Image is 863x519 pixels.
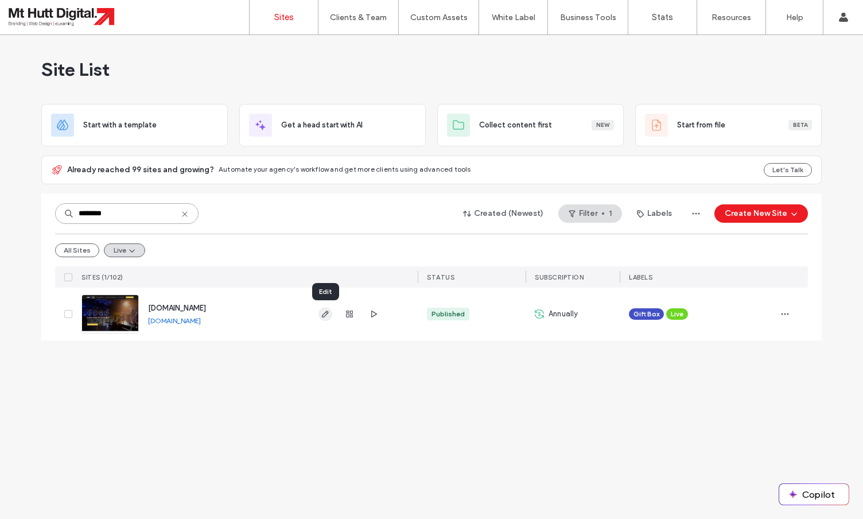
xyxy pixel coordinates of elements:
span: Already reached 99 sites and growing? [67,164,214,176]
span: Annually [549,308,578,320]
div: Edit [312,283,339,300]
button: Let's Talk [764,163,812,177]
button: Labels [627,204,682,223]
label: Resources [712,13,751,22]
div: Start from fileBeta [635,104,822,146]
label: Stats [652,12,673,22]
a: [DOMAIN_NAME] [148,316,201,325]
span: Gift Box [633,309,659,319]
span: Live [671,309,683,319]
span: STATUS [427,273,454,281]
span: SITES (1/102) [81,273,123,281]
a: [DOMAIN_NAME] [148,304,206,312]
label: Sites [274,12,294,22]
div: Start with a template [41,104,228,146]
span: Help [26,8,50,18]
button: Create New Site [714,204,808,223]
div: Collect content firstNew [437,104,624,146]
div: New [592,120,614,130]
button: Filter1 [558,204,622,223]
label: Custom Assets [410,13,468,22]
span: Site List [41,58,110,81]
div: Published [431,309,465,319]
div: Get a head start with AI [239,104,426,146]
button: Created (Newest) [453,204,554,223]
span: Automate your agency's workflow and get more clients using advanced tools [219,165,471,173]
span: Get a head start with AI [281,119,363,131]
label: White Label [492,13,535,22]
label: Clients & Team [330,13,387,22]
span: Start with a template [83,119,157,131]
button: All Sites [55,243,99,257]
span: LABELS [629,273,652,281]
span: Collect content first [479,119,552,131]
button: Copilot [779,484,849,505]
span: Subscription [535,273,584,281]
label: Help [786,13,803,22]
span: Start from file [677,119,725,131]
button: Live [104,243,145,257]
div: Beta [788,120,812,130]
label: Business Tools [560,13,616,22]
